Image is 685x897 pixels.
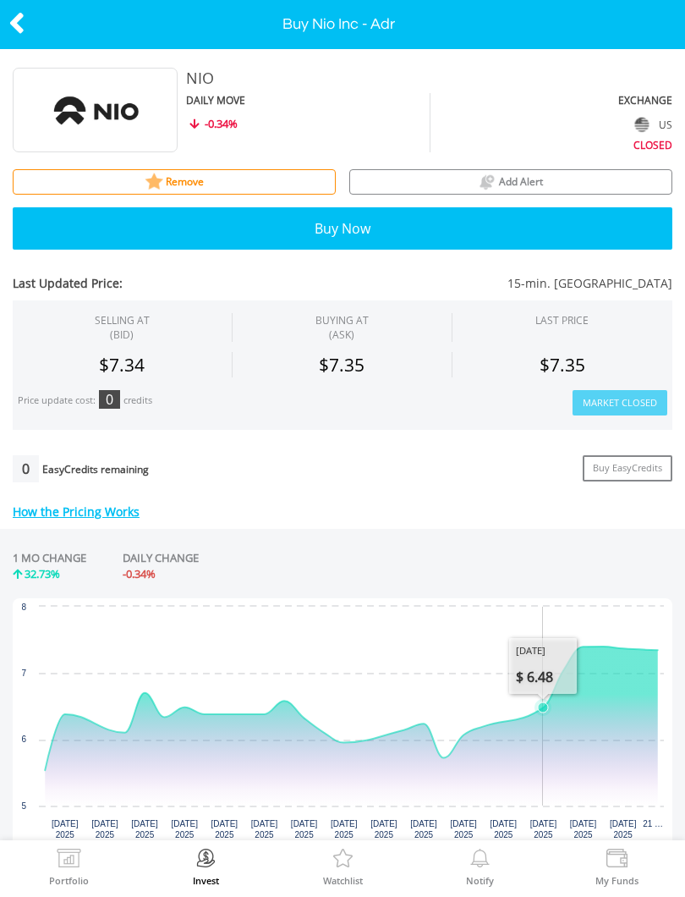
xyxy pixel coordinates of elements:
[478,173,496,191] img: price alerts bell
[123,550,260,566] div: DAILY CHANGE
[171,819,198,839] text: [DATE] 2025
[99,353,145,377] span: $7.34
[595,876,638,885] label: My Funds
[193,849,219,885] a: Invest
[13,550,86,566] div: 1 MO CHANGE
[21,669,26,678] text: 7
[570,819,597,839] text: [DATE] 2025
[13,504,140,520] a: How the Pricing Works
[186,68,551,90] div: NIO
[56,849,82,872] img: View Portfolio
[466,876,494,885] label: Notify
[186,93,430,107] div: DAILY MOVE
[315,313,369,342] span: BUYING AT
[410,819,437,839] text: [DATE] 2025
[595,849,638,885] a: My Funds
[42,464,149,478] div: EasyCredits remaining
[32,68,159,152] img: EQU.US.NIO.png
[13,207,672,250] button: Buy Now
[499,174,543,189] span: Add Alert
[530,819,557,839] text: [DATE] 2025
[643,819,663,828] text: 21 …
[323,849,363,885] a: Watchlist
[538,702,548,713] path: Monday, 15 Sep 2025, 6.48.
[251,819,278,839] text: [DATE] 2025
[205,116,238,131] span: -0.34%
[13,169,336,195] button: watchlist Remove
[466,849,494,885] a: Notify
[370,819,397,839] text: [DATE] 2025
[430,135,673,152] div: CLOSED
[166,174,204,189] span: Remove
[490,819,518,839] text: [DATE] 2025
[331,819,358,839] text: [DATE] 2025
[49,849,89,885] a: Portfolio
[319,353,364,377] span: $7.35
[49,876,89,885] label: Portfolio
[323,876,363,885] label: Watchlist
[52,819,79,839] text: [DATE] 2025
[123,566,156,581] span: -0.34%
[91,819,118,839] text: [DATE] 2025
[13,598,672,852] svg: Interactive chart
[540,353,585,377] span: $7.35
[573,390,667,416] button: Market Closed
[535,313,589,327] div: LAST PRICE
[635,117,649,132] img: flag
[349,169,672,195] button: price alerts bell Add Alert
[430,93,673,107] div: EXCHANGE
[13,275,288,292] span: Last Updated Price:
[95,327,150,342] span: (BID)
[583,455,672,482] a: Buy EasyCredits
[315,327,369,342] span: (ASK)
[18,394,96,407] div: Price update cost:
[288,275,672,292] span: 15-min. [GEOGRAPHIC_DATA]
[21,735,26,744] text: 6
[659,118,672,132] span: US
[99,390,120,409] div: 0
[145,173,163,191] img: watchlist
[610,819,637,839] text: [DATE] 2025
[291,819,318,839] text: [DATE] 2025
[123,394,152,407] div: credits
[450,819,477,839] text: [DATE] 2025
[21,801,26,811] text: 5
[193,876,219,885] label: Invest
[13,598,672,852] div: Chart. Highcharts interactive chart.
[13,455,39,482] div: 0
[95,313,150,342] div: SELLING AT
[193,849,219,872] img: Invest Now
[21,603,26,612] text: 8
[131,819,158,839] text: [DATE] 2025
[467,849,493,872] img: View Notifications
[604,849,630,872] img: View Funds
[211,819,238,839] text: [DATE] 2025
[330,849,356,872] img: Watchlist
[25,566,60,581] span: 32.73%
